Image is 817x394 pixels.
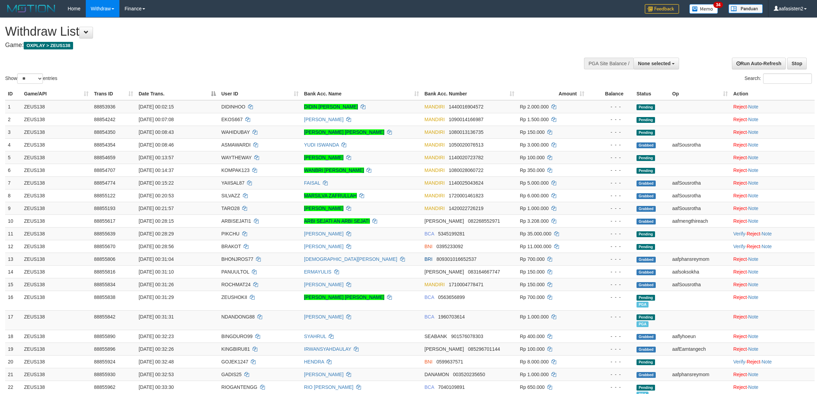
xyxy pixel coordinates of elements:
a: Run Auto-Refresh [732,58,786,69]
div: - - - [590,192,631,199]
div: - - - [590,103,631,110]
div: - - - [590,154,631,161]
span: TARO28 [221,206,240,211]
span: [DATE] 00:31:26 [139,282,174,287]
td: ZEUS138 [21,265,91,278]
td: 14 [5,265,21,278]
span: DIDINHOO [221,104,245,109]
span: 88855193 [94,206,115,211]
a: IRWANSYAHDAULAY [304,346,351,352]
span: Rp 1.500.000 [520,117,549,122]
a: Note [748,167,759,173]
span: Rp 1.000.000 [520,206,549,211]
td: ZEUS138 [21,215,91,227]
a: [PERSON_NAME] [304,206,343,211]
span: Grabbed [637,142,656,148]
span: ASMAWARDI [221,142,250,148]
span: [DATE] 00:14:37 [139,167,174,173]
a: Note [748,346,759,352]
span: Grabbed [637,193,656,199]
a: [PERSON_NAME] [304,155,343,160]
a: [PERSON_NAME] [304,117,343,122]
span: [PERSON_NAME] [424,269,464,275]
td: aafmengthireach [669,215,731,227]
div: - - - [590,294,631,301]
td: 10 [5,215,21,227]
a: [PERSON_NAME] [304,244,343,249]
td: · [731,138,815,151]
a: Reject [733,314,747,320]
span: Copy 1140025043624 to clipboard [449,180,483,186]
span: Rp 35.000.000 [520,231,551,236]
td: · [731,253,815,265]
td: · [731,164,815,176]
th: Amount: activate to sort column ascending [517,88,587,100]
span: Copy 1080028060722 to clipboard [449,167,483,173]
span: Grabbed [637,269,656,275]
span: Rp 3.208.000 [520,218,549,224]
span: [DATE] 00:28:29 [139,231,174,236]
a: Note [748,104,759,109]
span: 88854354 [94,142,115,148]
a: Reject [733,180,747,186]
td: ZEUS138 [21,164,91,176]
span: Copy 1080013136735 to clipboard [449,129,483,135]
span: YAIISAL87 [221,180,244,186]
span: [DATE] 00:28:56 [139,244,174,249]
a: Reject [747,359,760,364]
span: [DATE] 00:08:46 [139,142,174,148]
span: [DATE] 00:31:29 [139,294,174,300]
th: Date Trans.: activate to sort column descending [136,88,219,100]
a: Note [761,359,772,364]
td: ZEUS138 [21,278,91,291]
select: Showentries [17,73,43,84]
a: Note [748,218,759,224]
td: · [731,113,815,126]
span: Marked by aafsreyleap [637,321,649,327]
a: Reject [733,282,747,287]
a: [PERSON_NAME] [PERSON_NAME] [304,129,384,135]
span: Pending [637,314,655,320]
td: ZEUS138 [21,330,91,343]
a: Reject [733,294,747,300]
span: 88855834 [94,282,115,287]
input: Search: [763,73,812,84]
a: Reject [733,117,747,122]
td: ZEUS138 [21,227,91,240]
a: Note [748,142,759,148]
td: · [731,215,815,227]
a: [PERSON_NAME] [304,372,343,377]
div: - - - [590,281,631,288]
span: 88855838 [94,294,115,300]
span: Rp 3.000.000 [520,142,549,148]
span: [DATE] 00:21:57 [139,206,174,211]
span: BCA [424,231,434,236]
span: Rp 350.000 [520,167,545,173]
span: MANDIRI [424,117,445,122]
span: SILVAZZ [221,193,240,198]
span: MANDIRI [424,193,445,198]
span: MANDIRI [424,155,445,160]
td: aafphansreymom [669,253,731,265]
a: Note [748,129,759,135]
td: 7 [5,176,21,189]
span: Rp 6.000.000 [520,193,549,198]
a: Reject [733,384,747,390]
div: - - - [590,179,631,186]
span: ZEUSHOKII [221,294,247,300]
td: 4 [5,138,21,151]
span: Pending [637,117,655,123]
th: Bank Acc. Number: activate to sort column ascending [422,88,517,100]
button: None selected [633,58,679,69]
td: aaflyhoeun [669,330,731,343]
a: Reject [733,372,747,377]
a: Reject [733,346,747,352]
a: [PERSON_NAME] [304,231,343,236]
span: Pending [637,168,655,174]
div: - - - [590,256,631,263]
a: Note [748,294,759,300]
a: Note [748,155,759,160]
td: 17 [5,310,21,330]
a: Reject [747,244,760,249]
span: 88855617 [94,218,115,224]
